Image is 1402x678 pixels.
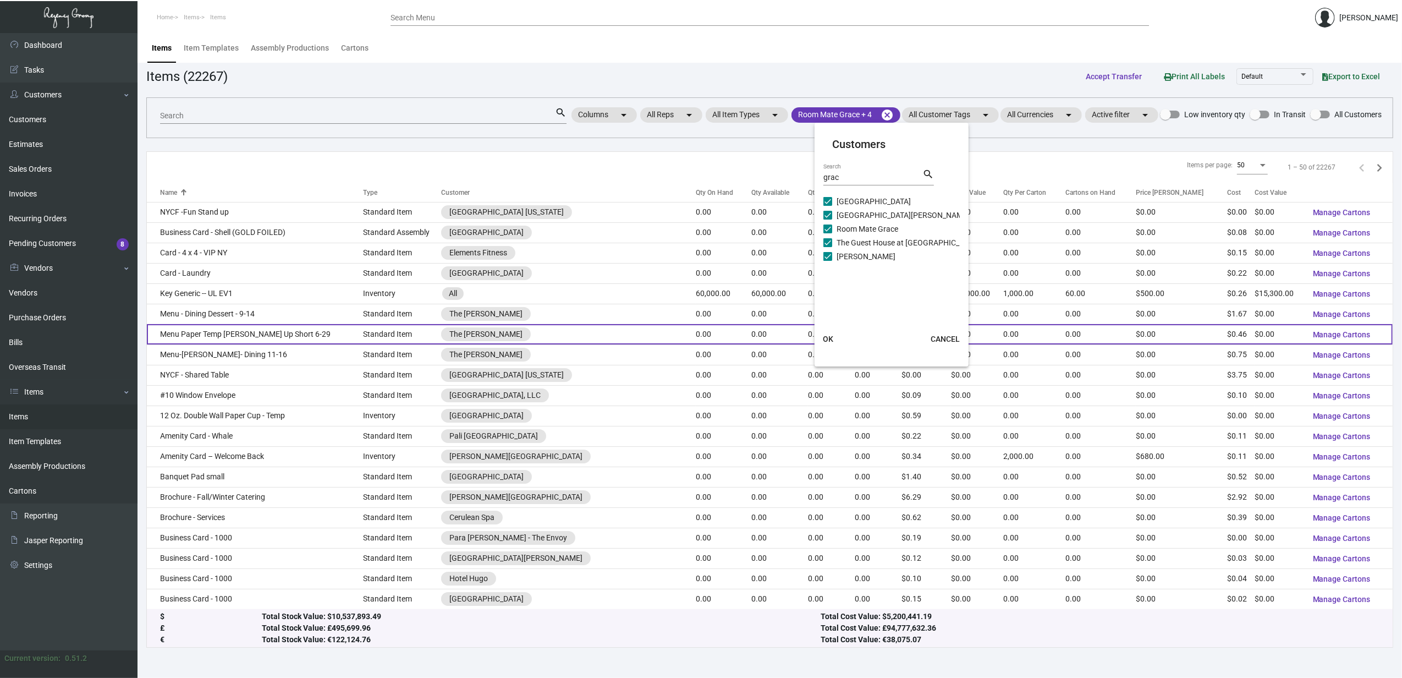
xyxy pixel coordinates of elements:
[832,136,951,152] mat-card-title: Customers
[65,653,87,664] div: 0.51.2
[837,195,911,208] span: [GEOGRAPHIC_DATA]
[837,250,895,263] span: [PERSON_NAME]
[4,653,61,664] div: Current version:
[922,329,969,349] button: CANCEL
[922,168,934,181] mat-icon: search
[837,236,980,249] span: The Guest House at [GEOGRAPHIC_DATA]
[837,209,970,222] span: [GEOGRAPHIC_DATA][PERSON_NAME]
[810,329,845,349] button: OK
[837,222,898,236] span: Room Mate Grace
[823,335,833,343] span: OK
[931,335,960,343] span: CANCEL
